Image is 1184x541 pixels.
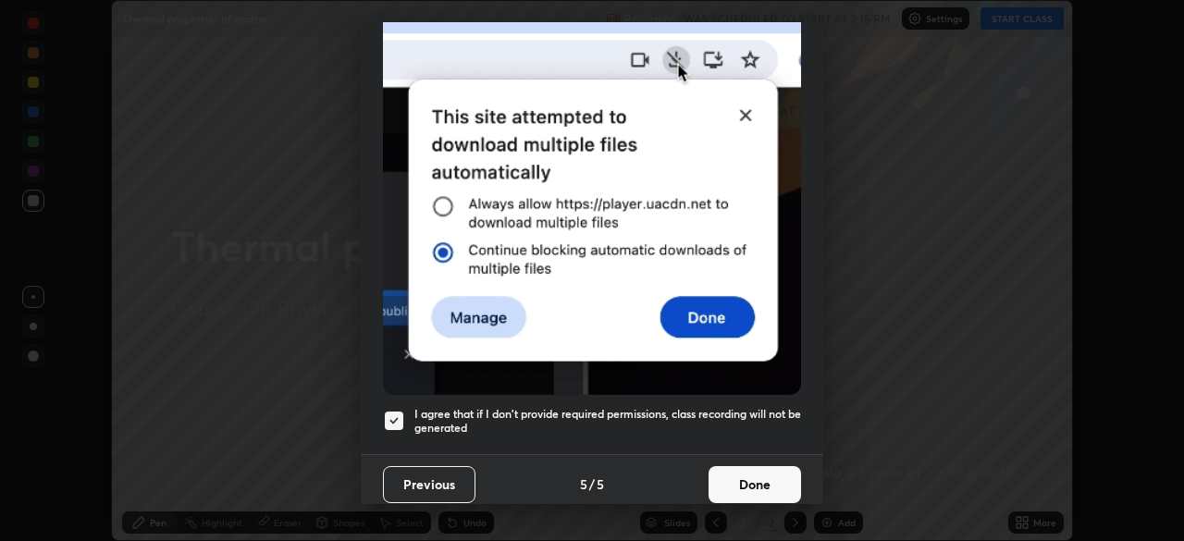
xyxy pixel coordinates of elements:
h4: 5 [580,474,587,494]
button: Done [709,466,801,503]
h4: / [589,474,595,494]
button: Previous [383,466,475,503]
h5: I agree that if I don't provide required permissions, class recording will not be generated [414,407,801,436]
h4: 5 [597,474,604,494]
